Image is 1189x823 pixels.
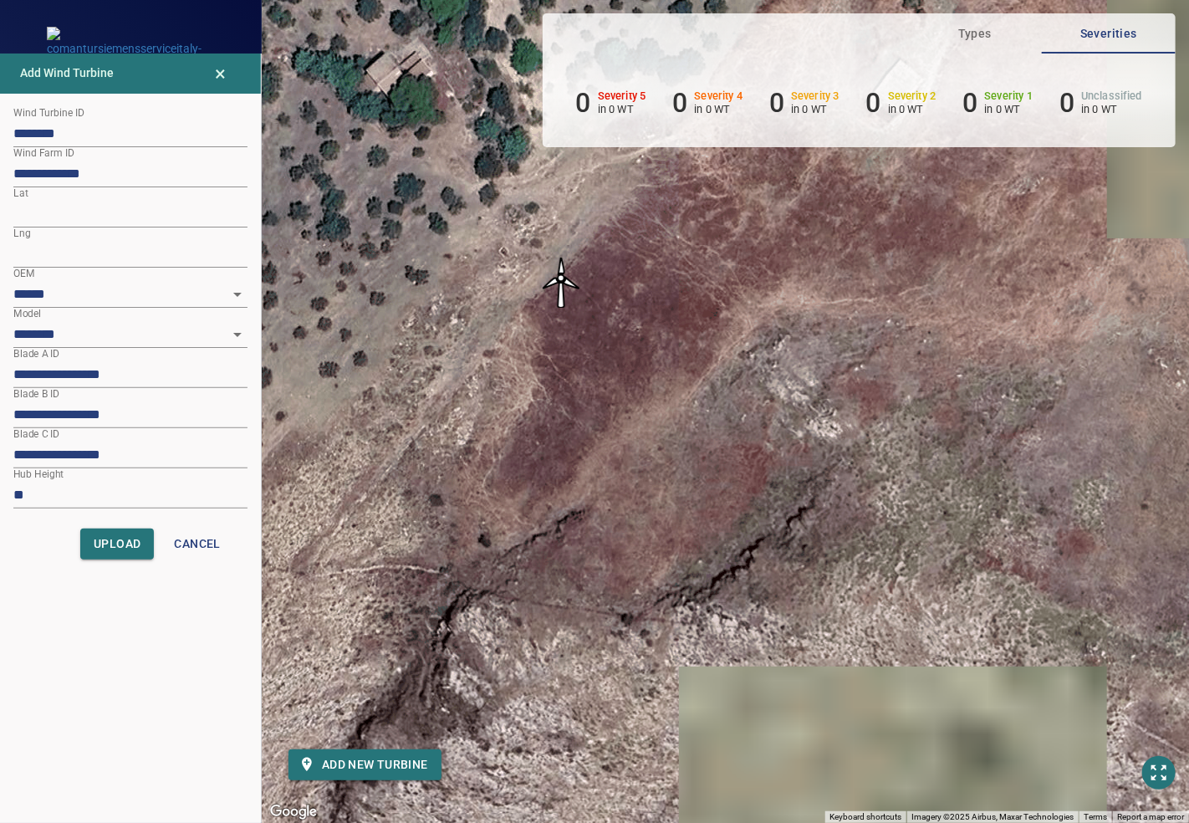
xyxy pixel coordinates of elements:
[1059,87,1074,119] h6: 0
[1084,812,1107,821] a: Terms (opens in new tab)
[791,90,839,102] h6: Severity 3
[985,103,1033,115] p: in 0 WT
[536,258,586,308] img: windFarmIconHighlighted.svg
[576,87,646,119] li: Severity 5
[791,103,839,115] p: in 0 WT
[672,87,687,119] h6: 0
[888,90,936,102] h6: Severity 2
[918,23,1032,44] span: Types
[1081,90,1142,102] h6: Unclassified
[576,87,591,119] h6: 0
[266,801,321,823] a: Open this area in Google Maps (opens a new window)
[985,90,1033,102] h6: Severity 1
[769,87,784,119] h6: 0
[1052,23,1166,44] span: Severities
[829,811,901,823] button: Keyboard shortcuts
[888,103,936,115] p: in 0 WT
[1081,103,1142,115] p: in 0 WT
[1059,87,1142,119] li: Severity Unclassified
[962,87,1033,119] li: Severity 1
[266,801,321,823] img: Google
[695,103,743,115] p: in 0 WT
[962,87,977,119] h6: 0
[288,749,441,780] button: Add new turbine
[598,103,646,115] p: in 0 WT
[911,812,1074,821] span: Imagery ©2025 Airbus, Maxar Technologies
[47,27,214,74] img: comantursiemensserviceitaly-logo
[598,90,646,102] h6: Severity 5
[866,87,881,119] h6: 0
[1117,812,1184,821] a: Report a map error
[695,90,743,102] h6: Severity 4
[302,754,428,775] span: Add new turbine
